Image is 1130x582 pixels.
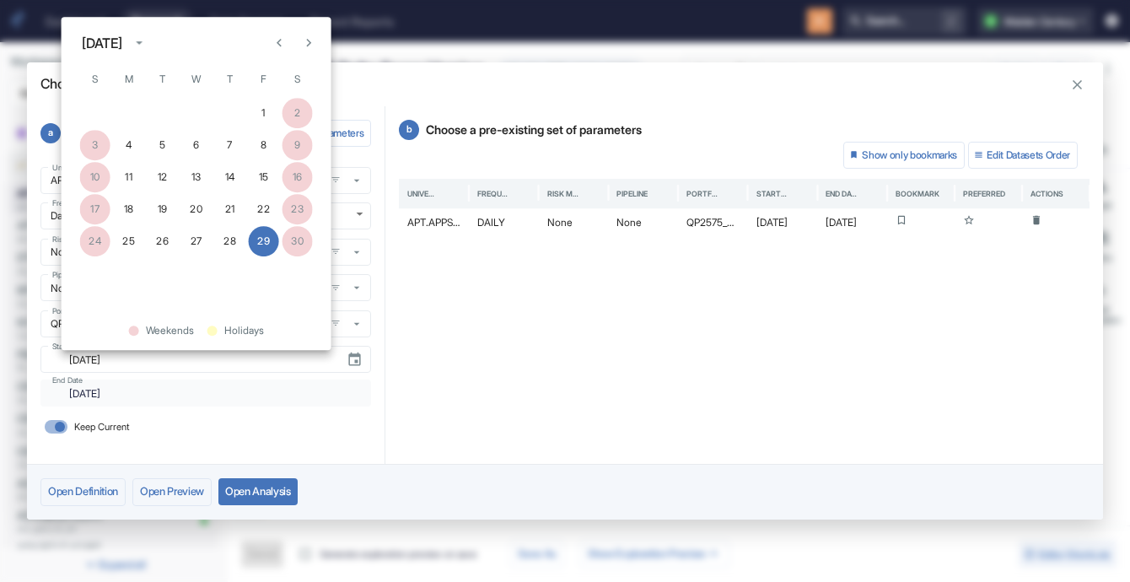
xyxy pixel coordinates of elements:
label: Pipeline [52,269,80,280]
button: 4 [114,130,144,160]
div: Bookmark [896,189,939,198]
button: 20 [181,194,212,224]
div: APT.APPS.V2.SPIT [399,209,469,234]
button: 14 [215,162,245,192]
button: open filters [326,278,346,298]
button: Open Definition [40,478,126,505]
button: Sort [718,183,739,203]
button: open filters [326,242,346,261]
div: Universe [407,189,439,198]
button: 19 [148,194,178,224]
span: b [399,120,419,140]
p: Choose a pre-existing set of parameters [399,120,1090,140]
button: 22 [249,194,279,224]
button: 27 [181,226,212,256]
div: 2022-09-29 [748,209,818,234]
span: Saturday [282,62,313,96]
div: [DATE] [82,33,122,53]
div: None [539,209,609,234]
button: 18 [114,194,144,224]
div: QP2575_WTD [678,209,748,234]
div: Portfolio Pipeline [686,189,718,198]
span: Wednesday [181,62,212,96]
input: yyyy-mm-dd [59,350,333,369]
label: Start Date [52,341,86,352]
span: Monday [114,62,144,96]
button: Sort [788,183,809,203]
button: 28 [215,226,245,256]
div: Pipeline [616,189,648,198]
div: Frequency [477,189,508,198]
button: Sort [440,183,460,203]
button: open filters [326,314,346,333]
span: APT.APPS.V2.SPIT (apt_apps_v2_spit_4) [40,167,371,194]
button: open filters [326,170,346,190]
button: 12 [148,162,178,192]
button: calendar view is open, switch to year view [127,31,152,56]
div: Risk Model [547,189,578,198]
button: 11 [114,162,144,192]
button: Open Analysis [218,478,298,505]
div: 2025-09-17 [817,209,887,234]
button: 29 [249,226,279,256]
span: Tuesday [148,62,178,96]
button: Show only bookmarks [843,142,965,169]
p: Select parameters [40,120,255,147]
button: 13 [181,162,212,192]
button: 25 [114,226,144,256]
div: DAILY [469,209,539,234]
span: Friday [249,62,279,96]
button: Sort [648,183,669,203]
span: Weekends [146,326,194,336]
button: 8 [249,130,279,160]
button: Sort [858,183,879,203]
span: a [40,123,61,143]
button: Sort [509,183,530,203]
div: Start Date [756,189,788,198]
div: Daily [40,202,371,229]
label: Portfolio Pipeline [52,305,111,316]
span: Sunday [80,62,110,96]
label: Universe [52,162,89,173]
span: Thursday [215,62,245,96]
label: End Date [52,375,83,385]
div: None [608,209,678,234]
div: Actions [1030,189,1063,198]
button: Next month [296,31,320,56]
h2: Choose Signal Parameters [27,62,1103,92]
span: Holidays [224,326,264,336]
span: QP2575_WTD (qp2575_wtd) [40,310,371,337]
button: Previous month [266,31,291,56]
button: 21 [215,194,245,224]
button: Sort [579,183,600,203]
button: Choose date, selected date is Sep 29, 2023 [340,345,369,375]
label: Risk Model [52,234,90,245]
button: Open Preview [132,478,212,505]
div: End Date [826,189,857,198]
button: 15 [249,162,279,192]
button: Edit Datasets Order [968,142,1078,169]
label: Frequency [52,197,94,208]
button: 26 [148,226,178,256]
button: 1 [249,98,279,128]
span: Keep Current [74,420,130,434]
button: 6 [181,130,212,160]
button: 5 [148,130,178,160]
button: 7 [215,130,245,160]
input: yyyy-mm-dd [59,384,349,403]
div: Preferred [963,189,1005,198]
